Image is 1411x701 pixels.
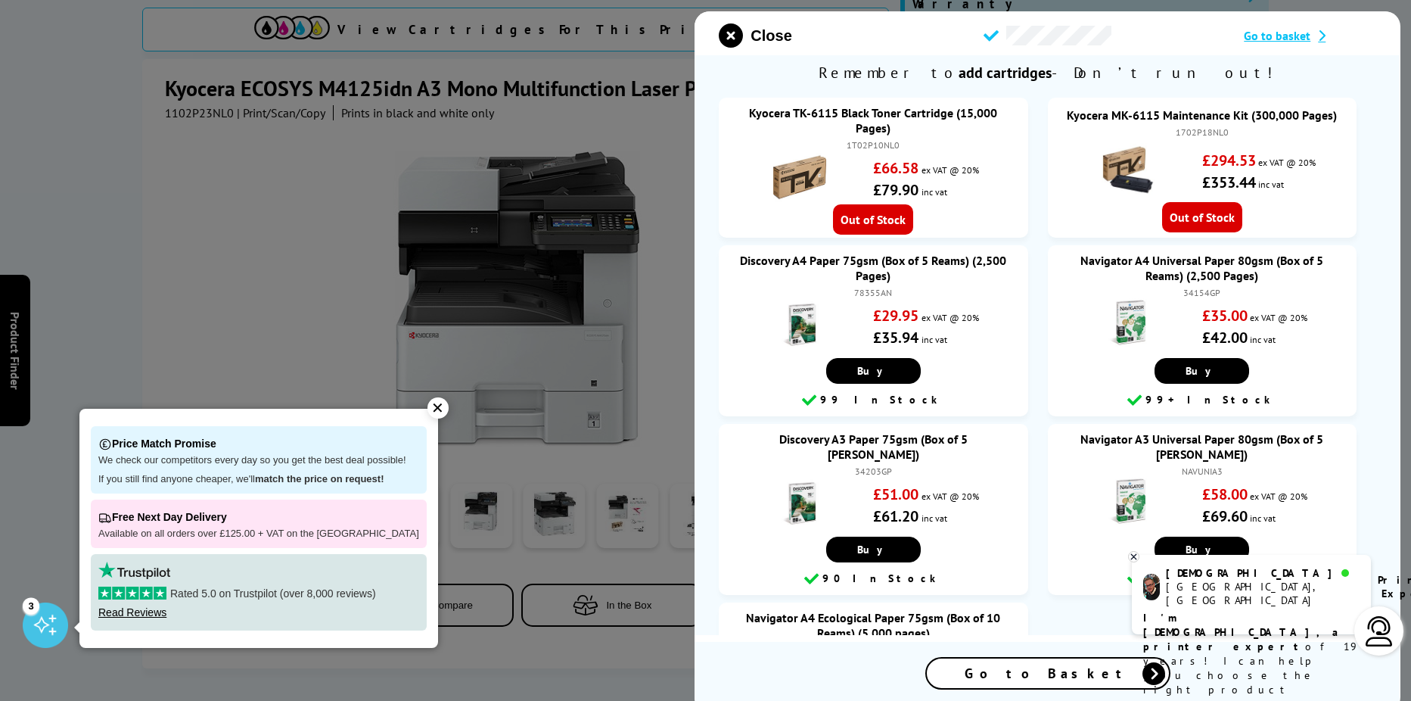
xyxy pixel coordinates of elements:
div: NAVUNIA3 [1062,466,1341,477]
span: Out of Stock [1161,202,1242,232]
img: chris-livechat.png [1143,574,1160,600]
span: Close [751,27,791,45]
img: Navigator A4 Universal Paper 80gsm (Box of 5 Reams) (2,500 Pages) [1102,298,1155,351]
span: Remember to - Don’t run out! [695,55,1400,90]
div: 99+ In Stock [1055,570,1348,588]
a: Kyocera TK-6115 Black Toner Cartridge (15,000 Pages) [749,105,997,136]
span: ex VAT @ 20% [922,164,979,176]
b: I'm [DEMOGRAPHIC_DATA], a printer expert [1143,611,1343,653]
a: Go to Basket [925,657,1170,690]
span: Buy [1185,543,1217,556]
span: inc vat [1250,513,1276,524]
img: Discovery A3 Paper 75gsm (Box of 5 Reams) [773,477,826,530]
div: 1702P18NL0 [1062,126,1341,138]
span: Buy [1185,364,1217,378]
div: ✕ [427,397,449,419]
span: ex VAT @ 20% [922,312,979,323]
strong: £61.20 [873,506,918,526]
strong: £353.44 [1201,173,1255,192]
span: Buy [856,364,889,378]
button: close modal [719,23,791,48]
img: stars-5.svg [98,587,166,600]
p: Rated 5.0 on Trustpilot (over 8,000 reviews) [98,587,419,600]
a: Kyocera MK-6115 Maintenance Kit (300,000 Pages) [1066,107,1336,123]
span: ex VAT @ 20% [1250,491,1307,502]
div: 34154GP [1062,287,1341,298]
div: [GEOGRAPHIC_DATA], [GEOGRAPHIC_DATA] [1166,580,1359,607]
p: of 19 years! I can help you choose the right product [1143,611,1360,697]
strong: £58.00 [1201,484,1247,504]
span: inc vat [922,513,947,524]
div: 78355AN [734,287,1012,298]
img: Navigator A3 Universal Paper 80gsm (Box of 5 Reams) [1102,477,1155,530]
strong: £69.60 [1201,506,1247,526]
span: inc vat [922,186,947,198]
span: inc vat [1258,179,1284,190]
a: Navigator A3 Universal Paper 80gsm (Box of 5 [PERSON_NAME]) [1080,432,1322,462]
strong: £294.53 [1201,151,1255,170]
img: Kyocera MK-6115 Maintenance Kit (300,000 Pages) [1102,143,1155,196]
strong: £29.95 [873,306,918,326]
a: Read Reviews [98,606,166,618]
div: 1T02P10NL0 [734,139,1012,151]
div: [DEMOGRAPHIC_DATA] [1166,566,1359,580]
div: 99 In Stock [726,391,1020,410]
strong: match the price on request! [255,473,384,484]
img: trustpilot rating [98,562,170,579]
strong: £51.00 [873,484,918,504]
img: Kyocera TK-6115 Black Toner Cartridge (15,000 Pages) [773,151,826,204]
p: We check our competitors every day so you get the best deal possible! [98,454,419,467]
span: ex VAT @ 20% [922,491,979,502]
div: 99+ In Stock [1055,391,1348,410]
span: ex VAT @ 20% [1250,312,1307,323]
p: Price Match Promise [98,434,419,454]
p: If you still find anyone cheaper, we'll [98,473,419,486]
a: Discovery A3 Paper 75gsm (Box of 5 [PERSON_NAME]) [779,432,967,462]
a: Navigator A4 Ecological Paper 75gsm (Box of 10 Reams) (5,000 pages) [746,610,1000,640]
span: Out of Stock [833,204,913,235]
div: 34203GP [734,466,1012,477]
div: 90 In Stock [726,570,1020,588]
strong: £35.00 [1201,306,1247,326]
span: inc vat [1250,334,1276,345]
p: Free Next Day Delivery [98,507,419,528]
span: inc vat [922,334,947,345]
strong: £79.90 [873,180,918,200]
span: ex VAT @ 20% [1258,157,1316,168]
a: Go to basket [1244,28,1375,43]
a: Navigator A4 Universal Paper 80gsm (Box of 5 Reams) (2,500 Pages) [1080,253,1322,283]
strong: £35.94 [873,328,918,347]
strong: £42.00 [1201,328,1247,347]
div: 3 [23,597,39,614]
b: add cartridges [958,63,1051,83]
img: Discovery A4 Paper 75gsm (Box of 5 Reams) (2,500 Pages) [773,298,826,351]
img: user-headset-light.svg [1364,616,1394,646]
a: Discovery A4 Paper 75gsm (Box of 5 Reams) (2,500 Pages) [740,253,1006,283]
span: Go to Basket [964,665,1130,682]
strong: £66.58 [873,158,918,178]
span: Buy [856,543,889,556]
span: Go to basket [1244,28,1310,43]
p: Available on all orders over £125.00 + VAT on the [GEOGRAPHIC_DATA] [98,528,419,541]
